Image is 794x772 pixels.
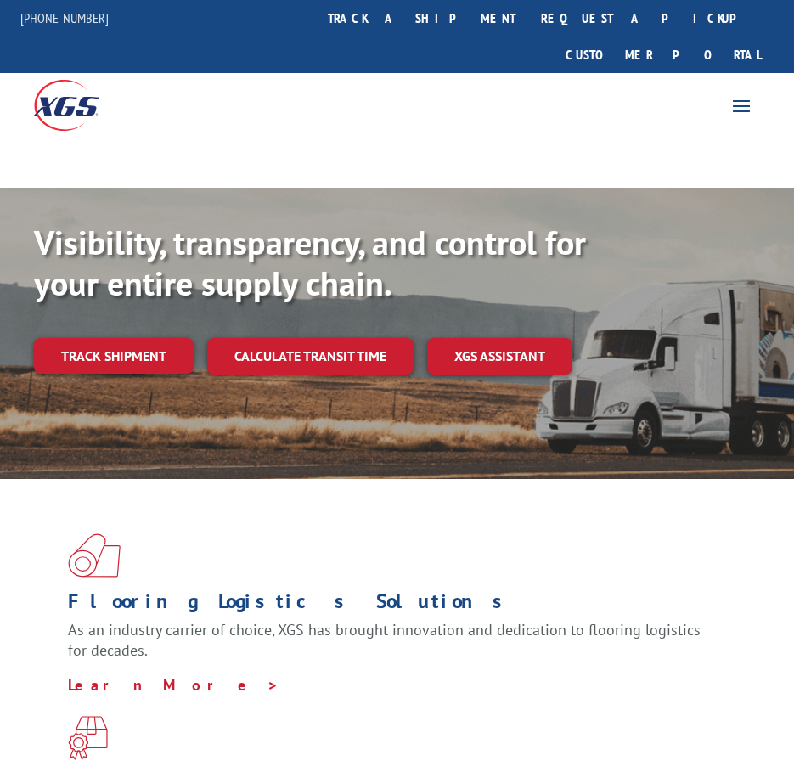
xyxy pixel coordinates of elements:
a: [PHONE_NUMBER] [20,9,109,26]
a: XGS ASSISTANT [427,338,572,375]
img: xgs-icon-focused-on-flooring-red [68,716,108,760]
a: Track shipment [34,338,194,374]
a: Calculate transit time [207,338,414,375]
h1: Flooring Logistics Solutions [68,591,713,620]
span: As an industry carrier of choice, XGS has brought innovation and dedication to flooring logistics... [68,620,701,660]
b: Visibility, transparency, and control for your entire supply chain. [34,220,586,305]
a: Learn More > [68,675,279,695]
a: Customer Portal [553,37,774,73]
img: xgs-icon-total-supply-chain-intelligence-red [68,533,121,578]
